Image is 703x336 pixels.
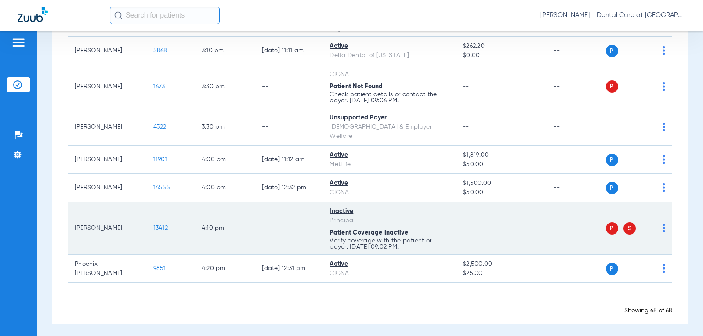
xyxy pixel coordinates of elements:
img: Zuub Logo [18,7,48,22]
p: Verify coverage with the patient or payer. [DATE] 09:02 PM. [330,238,449,250]
span: Patient Not Found [330,83,383,90]
span: 13412 [153,225,168,231]
span: 9851 [153,265,166,271]
span: P [606,182,618,194]
span: $2,500.00 [463,260,539,269]
span: $0.00 [463,51,539,60]
td: -- [546,146,605,174]
img: group-dot-blue.svg [663,264,665,273]
span: Showing 68 of 68 [624,307,672,314]
td: 3:30 PM [195,108,255,146]
span: 11901 [153,156,167,163]
span: P [606,222,618,235]
td: Phoenix [PERSON_NAME] [68,255,146,283]
td: -- [546,108,605,146]
img: group-dot-blue.svg [663,155,665,164]
td: [DATE] 12:32 PM [255,174,323,202]
span: [PERSON_NAME] - Dental Care at [GEOGRAPHIC_DATA] [540,11,685,20]
span: $50.00 [463,160,539,169]
span: 1673 [153,83,165,90]
div: MetLife [330,160,449,169]
span: $25.00 [463,269,539,278]
span: P [606,154,618,166]
td: [PERSON_NAME] [68,37,146,65]
td: -- [255,108,323,146]
img: hamburger-icon [11,37,25,48]
div: Principal [330,216,449,225]
div: Delta Dental of [US_STATE] [330,51,449,60]
img: group-dot-blue.svg [663,46,665,55]
td: [PERSON_NAME] [68,174,146,202]
span: 5868 [153,47,167,54]
td: -- [546,174,605,202]
td: [DATE] 11:12 AM [255,146,323,174]
div: Active [330,151,449,160]
td: [DATE] 11:11 AM [255,37,323,65]
div: CIGNA [330,70,449,79]
div: CIGNA [330,188,449,197]
span: $262.20 [463,42,539,51]
span: $1,819.00 [463,151,539,160]
td: -- [546,255,605,283]
span: P [606,263,618,275]
span: P [606,80,618,93]
div: CIGNA [330,269,449,278]
span: S [623,222,636,235]
div: Active [330,260,449,269]
td: -- [255,202,323,255]
span: -- [463,124,469,130]
p: Check patient details or contact the payer. [DATE] 09:06 PM. [330,91,449,104]
img: group-dot-blue.svg [663,183,665,192]
td: -- [255,65,323,108]
td: [PERSON_NAME] [68,202,146,255]
td: -- [546,37,605,65]
span: -- [463,83,469,90]
td: [DATE] 12:31 PM [255,255,323,283]
div: Active [330,179,449,188]
img: group-dot-blue.svg [663,123,665,131]
td: 4:00 PM [195,174,255,202]
td: -- [546,65,605,108]
td: [PERSON_NAME] [68,65,146,108]
span: P [606,45,618,57]
td: 3:10 PM [195,37,255,65]
img: group-dot-blue.svg [663,82,665,91]
img: group-dot-blue.svg [663,224,665,232]
div: Active [330,42,449,51]
td: 3:30 PM [195,65,255,108]
td: 4:00 PM [195,146,255,174]
div: Unsupported Payer [330,113,449,123]
input: Search for patients [110,7,220,24]
div: [DEMOGRAPHIC_DATA] & Employer Welfare [330,123,449,141]
span: $50.00 [463,188,539,197]
img: Search Icon [114,11,122,19]
div: Inactive [330,207,449,216]
span: $1,500.00 [463,179,539,188]
span: -- [463,225,469,231]
span: 14555 [153,184,170,191]
td: 4:20 PM [195,255,255,283]
span: Patient Coverage Inactive [330,230,408,236]
td: 4:10 PM [195,202,255,255]
td: [PERSON_NAME] [68,108,146,146]
td: -- [546,202,605,255]
td: [PERSON_NAME] [68,146,146,174]
span: 4322 [153,124,167,130]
